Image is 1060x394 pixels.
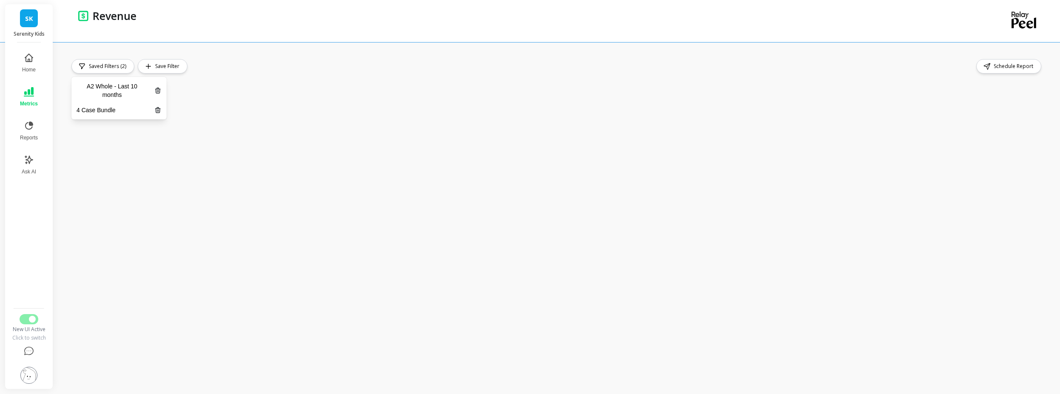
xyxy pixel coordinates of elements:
span: Save Filter [155,62,182,71]
button: Reports [15,116,43,146]
button: Settings [11,362,46,389]
button: Switch to Legacy UI [20,314,38,324]
button: Help [11,341,46,362]
span: Schedule Report [994,62,1036,71]
div: Click to switch [11,334,46,341]
button: A2 Whole - Last 10 months [73,79,151,102]
span: Ask AI [22,168,36,175]
span: Reports [20,134,38,141]
button: Saved Filters (2) [71,59,134,74]
img: header icon [78,10,88,21]
button: Metrics [15,82,43,112]
iframe: Omni Embed [71,80,1043,377]
img: profile picture [20,367,37,384]
button: Schedule Report [976,59,1041,74]
span: Metrics [20,100,38,107]
button: 4 Case Bundle [73,102,151,118]
button: Home [15,48,43,78]
button: Ask AI [15,150,43,180]
p: Serenity Kids [14,31,45,37]
span: Saved Filters (2) [89,62,129,71]
p: Revenue [93,9,136,23]
span: Home [22,66,36,73]
button: Save Filter [138,59,187,74]
div: New UI Active [11,326,46,333]
span: SK [25,14,33,23]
